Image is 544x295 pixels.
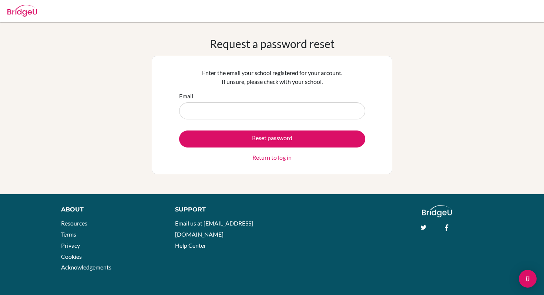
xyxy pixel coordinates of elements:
div: Support [175,205,265,214]
a: Help Center [175,242,206,249]
img: logo_white@2x-f4f0deed5e89b7ecb1c2cc34c3e3d731f90f0f143d5ea2071677605dd97b5244.png [422,205,452,217]
div: Open Intercom Messenger [519,270,537,288]
img: Bridge-U [7,5,37,17]
a: Acknowledgements [61,264,111,271]
a: Privacy [61,242,80,249]
a: Return to log in [252,153,292,162]
div: About [61,205,158,214]
button: Reset password [179,130,365,147]
p: Enter the email your school registered for your account. If unsure, please check with your school. [179,68,365,86]
a: Resources [61,220,87,227]
h1: Request a password reset [210,37,335,50]
a: Cookies [61,253,82,260]
a: Email us at [EMAIL_ADDRESS][DOMAIN_NAME] [175,220,253,238]
label: Email [179,92,193,101]
a: Terms [61,231,76,238]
